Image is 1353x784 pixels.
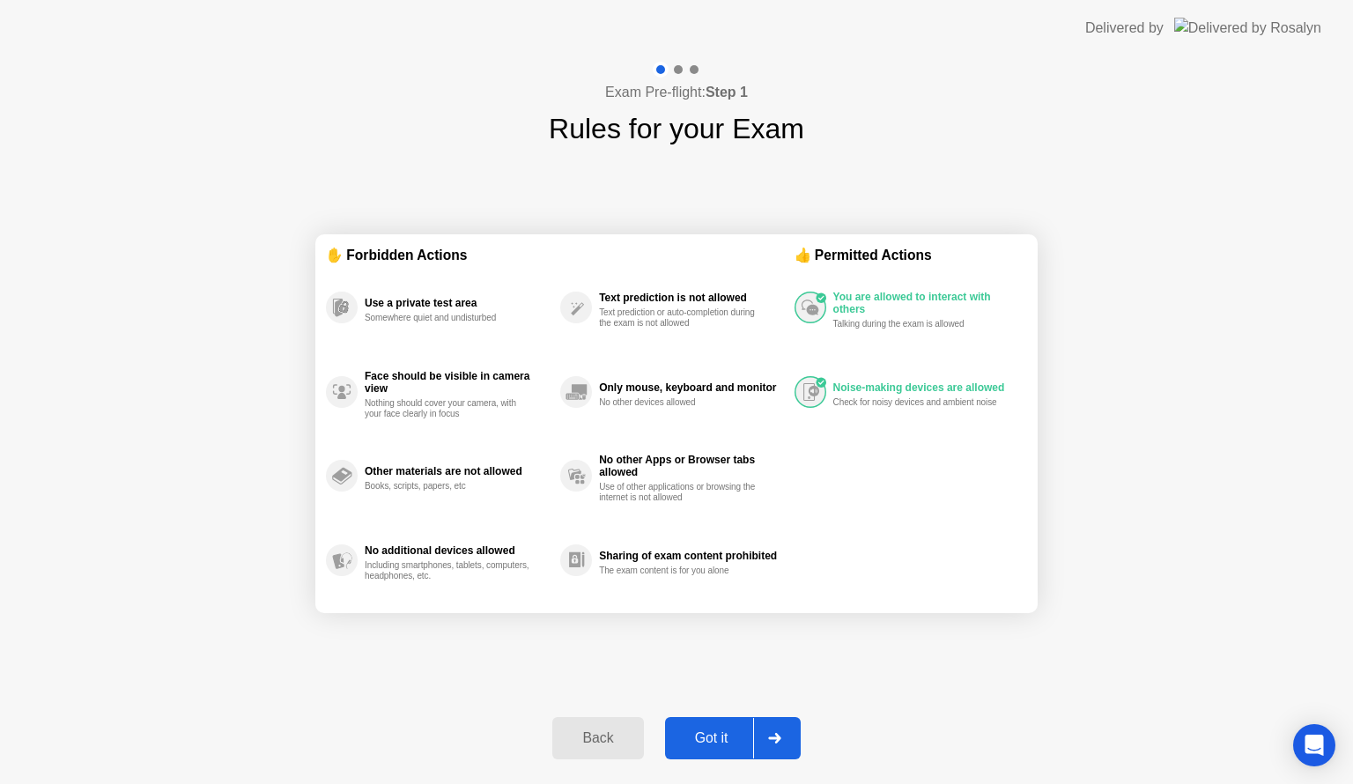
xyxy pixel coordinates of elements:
div: Delivered by [1085,18,1164,39]
div: Books, scripts, papers, etc [365,481,531,492]
h1: Rules for your Exam [549,107,804,150]
div: Back [558,730,638,746]
h4: Exam Pre-flight: [605,82,748,103]
div: The exam content is for you alone [599,566,765,576]
div: No additional devices allowed [365,544,551,557]
div: Open Intercom Messenger [1293,724,1335,766]
b: Step 1 [706,85,748,100]
div: Only mouse, keyboard and monitor [599,381,785,394]
div: Nothing should cover your camera, with your face clearly in focus [365,398,531,419]
div: Face should be visible in camera view [365,370,551,395]
div: Talking during the exam is allowed [833,319,1000,329]
div: Use a private test area [365,297,551,309]
div: No other Apps or Browser tabs allowed [599,454,785,478]
div: Text prediction or auto-completion during the exam is not allowed [599,307,765,329]
div: Got it [670,730,753,746]
div: Check for noisy devices and ambient noise [833,397,1000,408]
div: Use of other applications or browsing the internet is not allowed [599,482,765,503]
div: You are allowed to interact with others [833,291,1018,315]
div: Other materials are not allowed [365,465,551,477]
div: No other devices allowed [599,397,765,408]
img: Delivered by Rosalyn [1174,18,1321,38]
div: Text prediction is not allowed [599,292,785,304]
div: Sharing of exam content prohibited [599,550,785,562]
button: Back [552,717,643,759]
div: Somewhere quiet and undisturbed [365,313,531,323]
div: 👍 Permitted Actions [795,245,1027,265]
div: Including smartphones, tablets, computers, headphones, etc. [365,560,531,581]
div: ✋ Forbidden Actions [326,245,795,265]
button: Got it [665,717,801,759]
div: Noise-making devices are allowed [833,381,1018,394]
